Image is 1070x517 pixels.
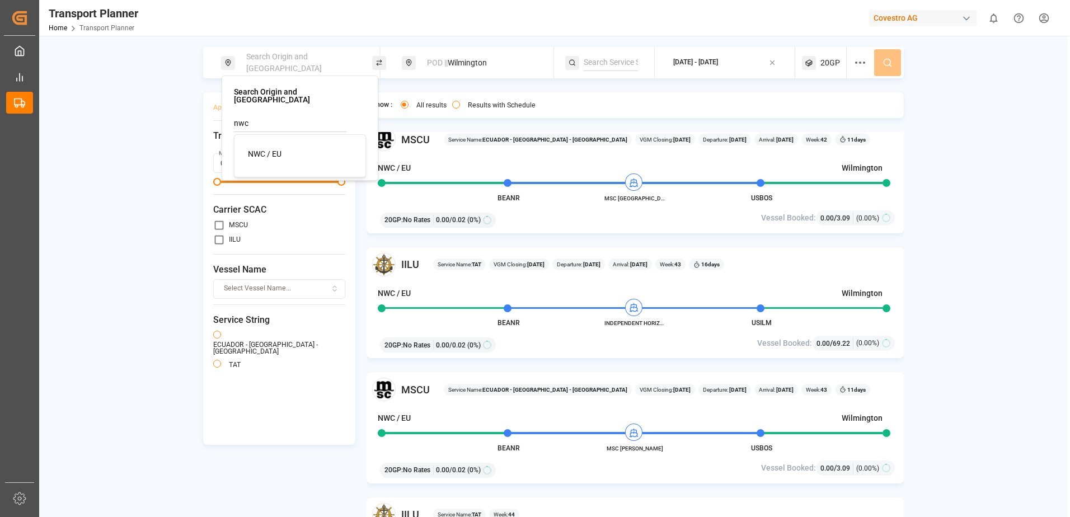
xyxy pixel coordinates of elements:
[820,462,853,474] div: /
[384,340,403,350] span: 20GP :
[842,412,883,424] h4: Wilmington
[401,257,419,272] span: IILU
[701,261,720,267] b: 16 days
[467,465,481,475] span: (0%)
[467,340,481,350] span: (0%)
[337,178,345,186] span: Maximum
[660,260,681,269] span: Week:
[751,194,772,202] span: USBOS
[856,213,879,223] span: (0.00%)
[467,215,481,225] span: (0%)
[448,386,627,394] span: Service Name:
[604,194,666,203] span: MSC [GEOGRAPHIC_DATA]
[674,261,681,267] b: 43
[213,129,345,143] span: Transit Time
[498,444,520,452] span: BEANR
[234,88,366,104] h4: Search Origin and [GEOGRAPHIC_DATA]
[372,128,396,151] img: Carrier
[482,387,627,393] b: ECUADOR - [GEOGRAPHIC_DATA] - [GEOGRAPHIC_DATA]
[229,361,241,368] label: TAT
[869,7,981,29] button: Covestro AG
[816,337,853,349] div: /
[820,212,853,224] div: /
[816,340,830,347] span: 0.00
[820,57,840,69] span: 20GP
[837,464,850,472] span: 3.09
[416,102,447,109] label: All results
[468,102,536,109] label: Results with Schedule
[820,214,834,222] span: 0.00
[384,465,403,475] span: 20GP :
[820,464,834,472] span: 0.00
[661,52,789,74] button: [DATE] - [DATE]
[613,260,647,269] span: Arrival:
[640,386,691,394] span: VGM Closing:
[229,236,241,243] label: IILU
[981,6,1006,31] button: show 0 new notifications
[436,340,466,350] span: 0.00 / 0.02
[213,203,345,217] span: Carrier SCAC
[401,382,430,397] span: MSCU
[224,284,291,294] span: Select Vessel Name...
[248,149,281,158] span: NWC / EU
[498,319,520,327] span: BEANR
[49,24,67,32] a: Home
[213,341,345,355] label: ECUADOR - [GEOGRAPHIC_DATA] - [GEOGRAPHIC_DATA]
[604,319,666,327] span: INDEPENDENT HORIZON
[673,387,691,393] b: [DATE]
[761,462,816,474] span: Vessel Booked:
[213,178,221,186] span: Minimum
[728,387,747,393] b: [DATE]
[527,261,545,267] b: [DATE]
[436,465,466,475] span: 0.00 / 0.02
[584,54,638,71] input: Search Service String
[629,261,647,267] b: [DATE]
[806,386,827,394] span: Week:
[856,338,879,348] span: (0.00%)
[582,261,600,267] b: [DATE]
[837,214,850,222] span: 3.09
[759,386,794,394] span: Arrival:
[640,135,691,144] span: VGM Closing:
[213,263,345,276] span: Vessel Name
[757,337,812,349] span: Vessel Booked:
[472,261,481,267] b: TAT
[384,215,403,225] span: 20GP :
[703,386,747,394] span: Departure:
[403,215,430,225] span: No Rates
[869,10,977,26] div: Covestro AG
[775,387,794,393] b: [DATE]
[372,100,392,110] span: Show :
[229,222,248,228] label: MSCU
[401,132,430,147] span: MSCU
[378,162,411,174] h4: NWC / EU
[728,137,747,143] b: [DATE]
[1006,6,1031,31] button: Help Center
[213,313,345,327] span: Service String
[420,53,541,73] div: Wilmington
[833,340,850,347] span: 69.22
[482,137,627,143] b: ECUADOR - [GEOGRAPHIC_DATA] - [GEOGRAPHIC_DATA]
[498,194,520,202] span: BEANR
[847,387,866,393] b: 11 days
[378,288,411,299] h4: NWC / EU
[234,115,346,132] input: Search Origin
[604,444,666,453] span: MSC [PERSON_NAME]
[751,444,772,452] span: USBOS
[372,378,396,401] img: Carrier
[673,137,691,143] b: [DATE]
[820,137,827,143] b: 42
[372,253,396,276] img: Carrier
[494,260,545,269] span: VGM Closing:
[703,135,747,144] span: Departure:
[448,135,627,144] span: Service Name:
[775,137,794,143] b: [DATE]
[759,135,794,144] span: Arrival:
[246,52,322,73] span: Search Origin and [GEOGRAPHIC_DATA]
[438,260,481,269] span: Service Name:
[806,135,827,144] span: Week:
[752,319,772,327] span: USILM
[557,260,600,269] span: Departure:
[673,58,718,68] div: [DATE] - [DATE]
[820,387,827,393] b: 43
